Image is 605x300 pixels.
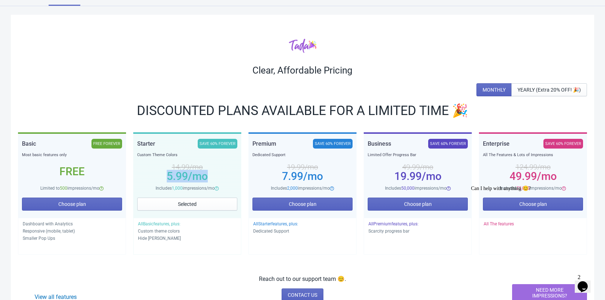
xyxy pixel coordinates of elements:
[172,186,183,191] span: 1,000
[313,139,353,149] div: SAVE 60% FOREVER
[252,198,353,211] button: Choose plan
[138,228,237,235] p: Custom theme colors
[252,139,276,149] div: Premium
[368,198,468,211] button: Choose plan
[137,164,237,170] div: 14.99 /mo
[22,169,122,175] div: Free
[137,139,155,149] div: Starter
[422,170,442,182] span: /mo
[252,151,353,159] div: Dedicated Support
[138,235,237,242] p: Hide [PERSON_NAME]
[137,173,237,179] div: 5.99
[483,164,583,170] div: 124.99 /mo
[198,139,237,149] div: SAVE 60% FOREVER
[368,221,418,226] span: All Premium features, plus:
[23,235,121,242] p: Smaller Pop Ups
[368,151,468,159] div: Limited Offer Progress Bar
[287,186,298,191] span: 2,000
[58,201,86,207] span: Choose plan
[91,139,122,149] div: FREE FOREVER
[368,173,468,179] div: 19.99
[252,164,353,170] div: 19.99 /mo
[22,185,122,192] div: Limited to impressions/mo
[253,228,352,235] p: Dedicated Support
[368,139,391,149] div: Business
[178,201,197,207] span: Selected
[483,87,506,93] span: MONTHLY
[60,186,67,191] span: 500
[18,105,587,116] div: DISCOUNTED PLANS AVAILABLE FOR A LIMITED TIME 🎉
[303,170,323,182] span: /mo
[404,201,432,207] span: Choose plan
[428,139,468,149] div: SAVE 60% FOREVER
[518,287,581,299] span: NEED MORE IMPRESSIONS?
[137,198,237,211] button: Selected
[289,38,317,53] img: tadacolor.png
[138,221,180,226] span: All Basic features, plus:
[23,220,121,228] p: Dashboard with Analytics
[368,228,467,235] p: Scarcity progress bar
[271,186,330,191] span: Includes impressions/mo
[483,139,510,149] div: Enterprise
[252,173,353,179] div: 7.99
[22,139,36,149] div: Basic
[575,271,598,293] iframe: chat widget
[517,87,581,93] span: YEARLY (Extra 20% OFF! 🎉)
[511,83,587,96] button: YEARLY (Extra 20% OFF! 🎉)
[3,3,133,9] div: Can I help with anything 😊?
[476,83,512,96] button: MONTHLY
[368,164,468,170] div: 49.99 /mo
[288,292,317,298] span: CONTACT US
[156,186,215,191] span: Includes impressions/mo
[537,170,557,182] span: /mo
[483,173,583,179] div: 49.99
[18,65,587,76] div: Clear, Affordable Pricing
[137,151,237,159] div: Custom Theme Colors
[543,139,583,149] div: SAVE 60% FOREVER
[188,170,208,182] span: /mo
[3,3,63,9] span: Can I help with anything 😊?
[23,228,121,235] p: Responsive (mobile, tablet)
[22,151,122,159] div: Most basic features only
[385,186,447,191] span: Includes impressions/mo
[401,186,414,191] span: 50,000
[22,198,122,211] button: Choose plan
[259,275,346,283] p: Reach out to our support team 😊.
[468,182,598,268] iframe: chat widget
[289,201,317,207] span: Choose plan
[253,221,298,226] span: All Starter features, plus:
[483,151,583,159] div: All The Features & Lots of Impressions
